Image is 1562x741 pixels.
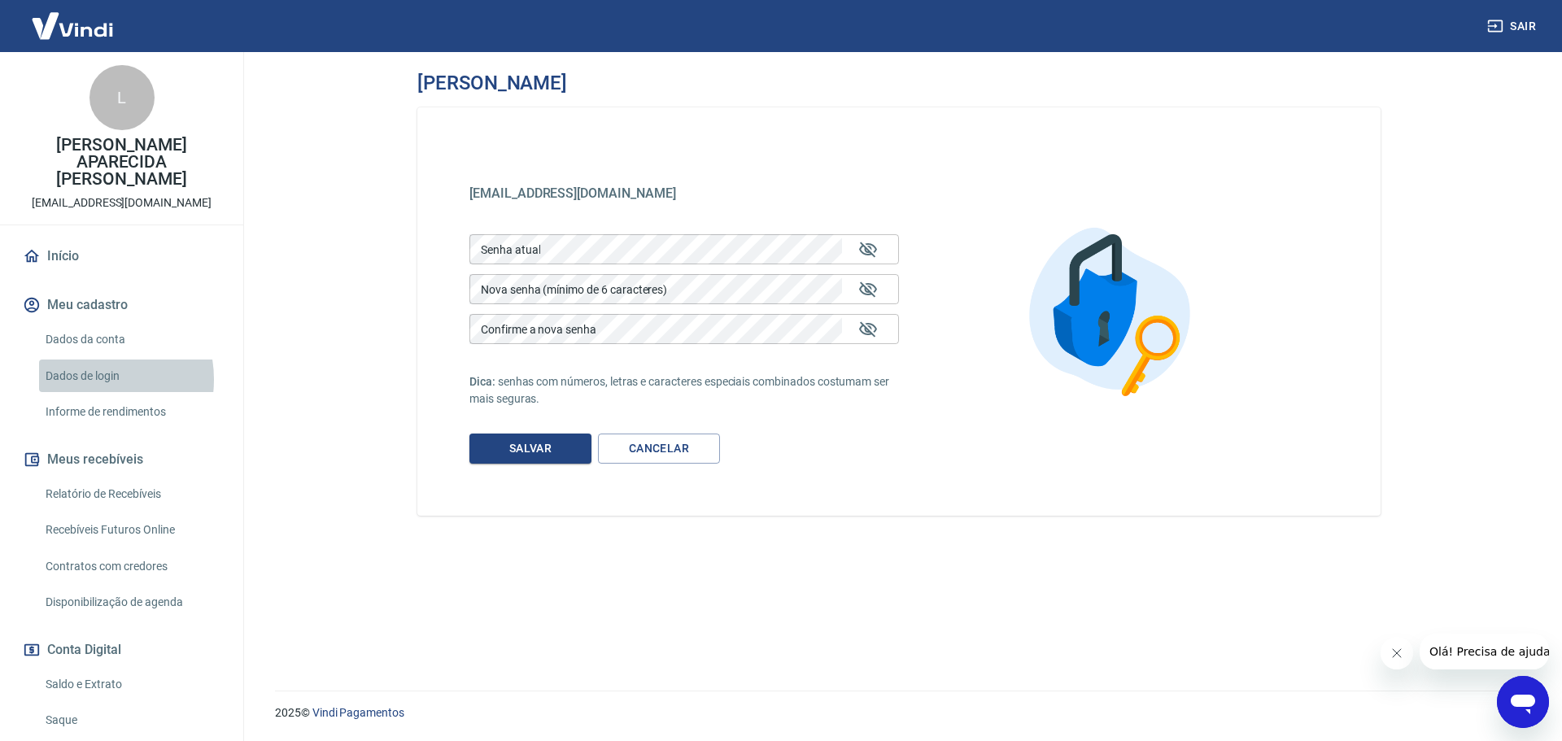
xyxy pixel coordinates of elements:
[1420,634,1549,669] iframe: Mensagem da empresa
[39,395,224,429] a: Informe de rendimentos
[1497,676,1549,728] iframe: Botão para abrir a janela de mensagens
[1381,637,1413,669] iframe: Fechar mensagem
[20,632,224,668] button: Conta Digital
[39,360,224,393] a: Dados de login
[39,586,224,619] a: Disponibilização de agenda
[849,270,888,309] button: Mostrar/esconder senha
[598,434,720,464] a: Cancelar
[849,230,888,269] button: Mostrar/esconder senha
[20,442,224,477] button: Meus recebíveis
[20,287,224,323] button: Meu cadastro
[20,238,224,274] a: Início
[39,513,224,547] a: Recebíveis Futuros Online
[39,550,224,583] a: Contratos com credores
[39,668,224,701] a: Saldo e Extrato
[469,373,899,408] p: senhas com números, letras e caracteres especiais combinados costumam ser mais seguras.
[10,11,137,24] span: Olá! Precisa de ajuda?
[469,185,676,201] span: [EMAIL_ADDRESS][DOMAIN_NAME]
[1484,11,1542,41] button: Sair
[849,310,888,349] button: Mostrar/esconder senha
[13,137,230,188] p: [PERSON_NAME] APARECIDA [PERSON_NAME]
[39,704,224,737] a: Saque
[312,706,404,719] a: Vindi Pagamentos
[275,704,1523,721] p: 2025 ©
[32,194,212,211] p: [EMAIL_ADDRESS][DOMAIN_NAME]
[39,323,224,356] a: Dados da conta
[39,477,224,511] a: Relatório de Recebíveis
[89,65,155,130] div: L
[469,375,498,388] span: Dica:
[469,434,591,464] button: Salvar
[20,1,125,50] img: Vindi
[417,72,567,94] h3: [PERSON_NAME]
[1006,204,1221,419] img: Alterar senha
